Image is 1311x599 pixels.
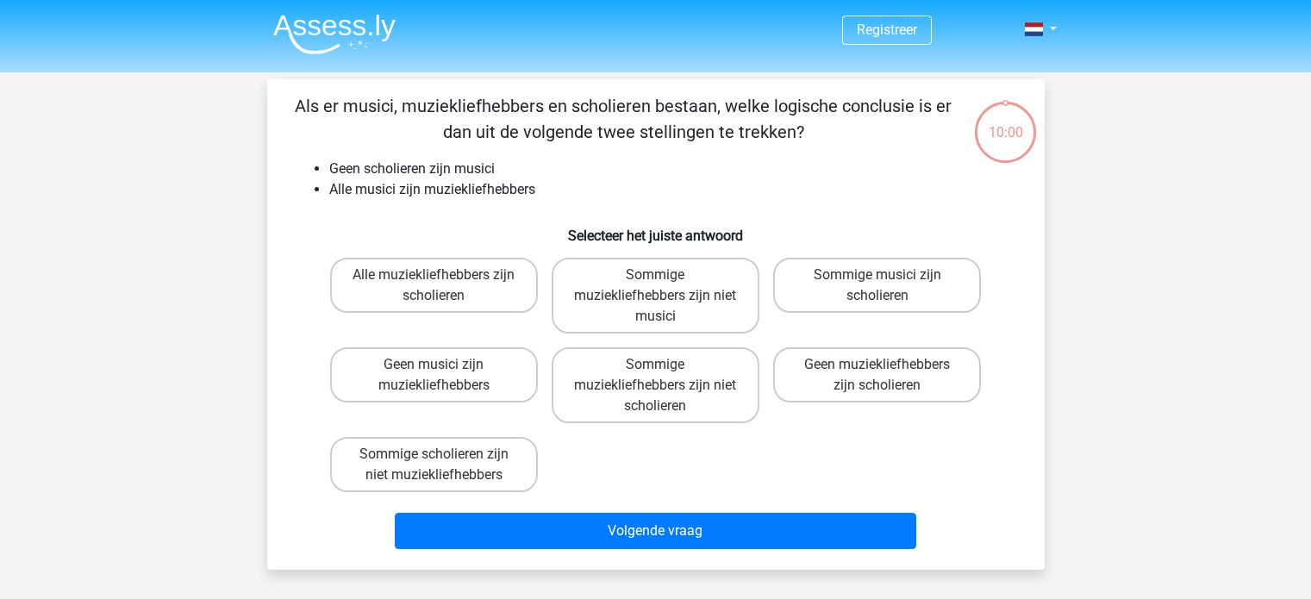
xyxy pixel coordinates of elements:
[552,347,759,423] label: Sommige muziekliefhebbers zijn niet scholieren
[330,347,538,402] label: Geen musici zijn muziekliefhebbers
[330,437,538,492] label: Sommige scholieren zijn niet muziekliefhebbers
[295,214,1017,244] h6: Selecteer het juiste antwoord
[773,258,981,313] label: Sommige musici zijn scholieren
[329,179,1017,200] li: Alle musici zijn muziekliefhebbers
[329,159,1017,179] li: Geen scholieren zijn musici
[973,100,1038,143] div: 10:00
[395,513,916,549] button: Volgende vraag
[552,258,759,334] label: Sommige muziekliefhebbers zijn niet musici
[773,347,981,402] label: Geen muziekliefhebbers zijn scholieren
[295,93,952,145] p: Als er musici, muziekliefhebbers en scholieren bestaan, welke logische conclusie is er dan uit de...
[273,14,396,54] img: Assessly
[857,22,917,38] a: Registreer
[330,258,538,313] label: Alle muziekliefhebbers zijn scholieren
